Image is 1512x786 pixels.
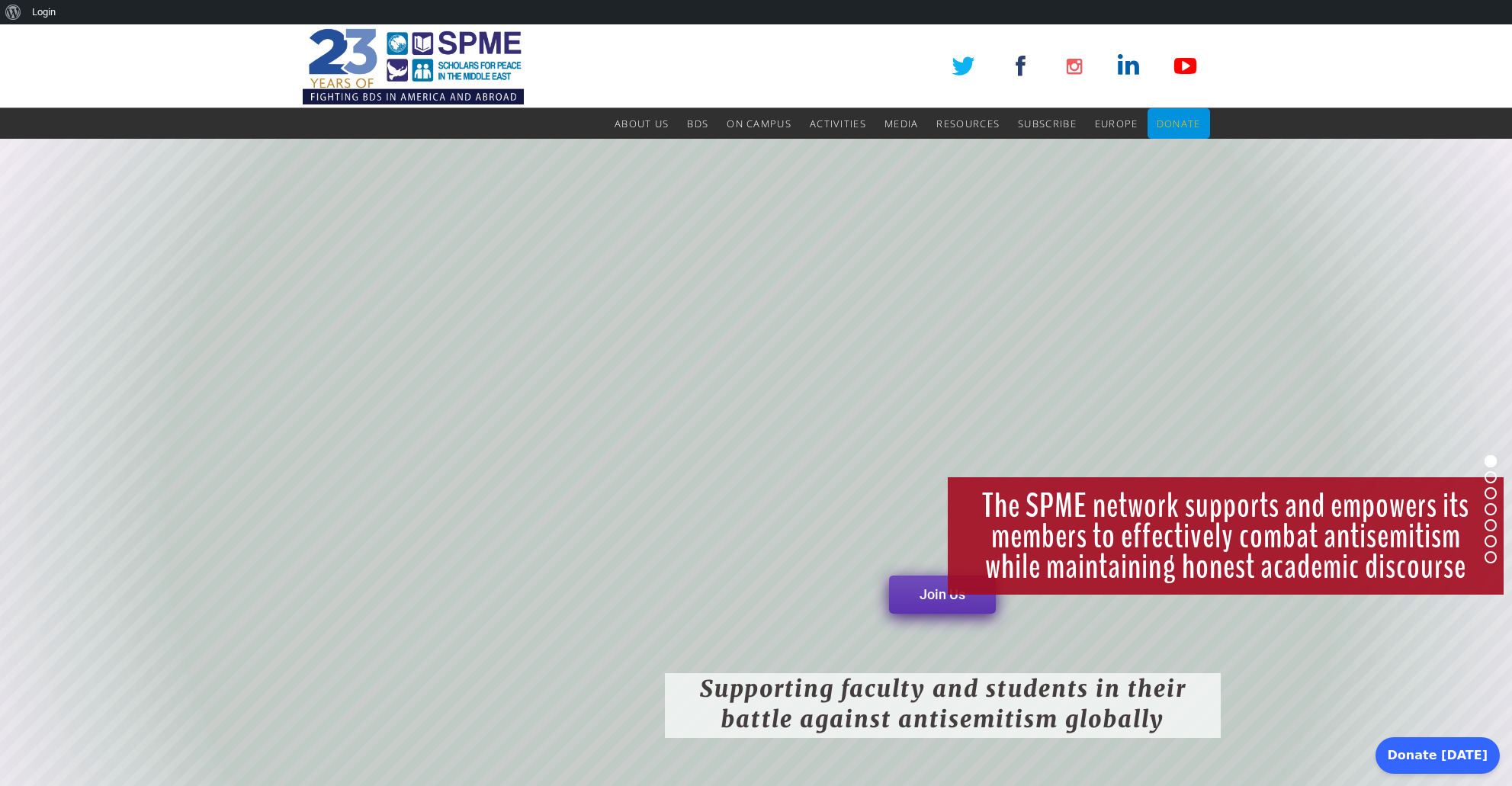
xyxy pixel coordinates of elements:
[936,108,1000,139] a: Resources
[884,117,919,130] span: Media
[810,117,866,130] span: Activities
[948,477,1504,595] rs-layer: The SPME network supports and empowers its members to effectively combat antisemitism while maint...
[727,108,791,139] a: On Campus
[884,108,919,139] a: Media
[1018,108,1077,139] a: Subscribe
[687,117,708,130] span: BDS
[1157,108,1201,139] a: Donate
[810,108,866,139] a: Activities
[1157,117,1201,130] span: Donate
[615,108,669,139] a: About Us
[889,576,996,614] a: Join Us
[1095,117,1138,130] span: Europe
[1018,117,1077,130] span: Subscribe
[665,673,1221,738] rs-layer: Supporting faculty and students in their battle against antisemitism globally
[936,117,1000,130] span: Resources
[727,117,791,130] span: On Campus
[615,117,669,130] span: About Us
[687,108,708,139] a: BDS
[303,24,524,108] img: SPME
[1095,108,1138,139] a: Europe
